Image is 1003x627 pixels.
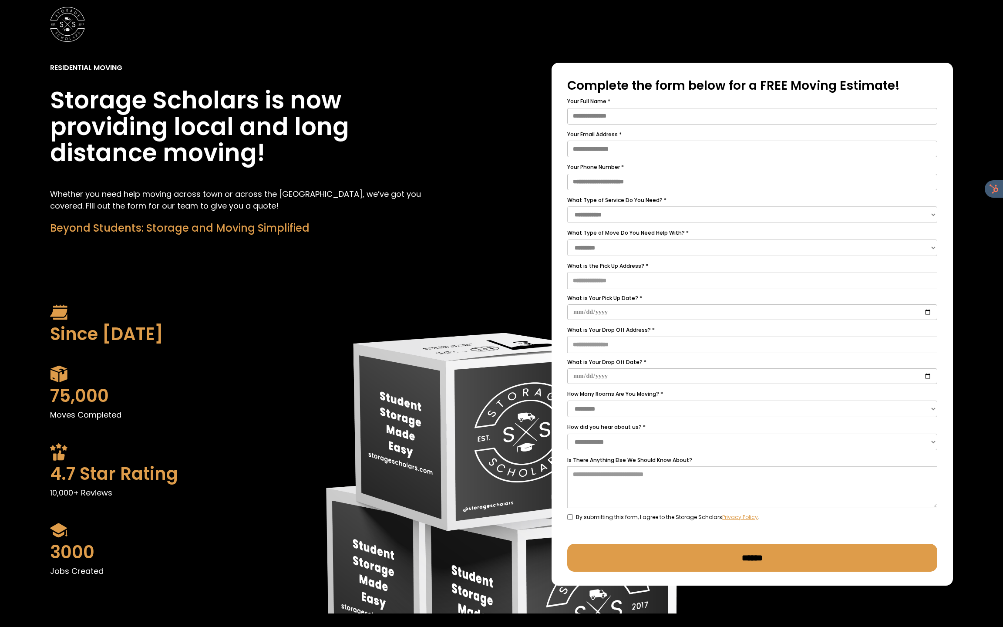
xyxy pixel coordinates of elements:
label: Your Email Address * [567,130,937,139]
label: What is Your Drop Off Address? * [567,325,937,335]
h1: Storage Scholars is now providing local and long distance moving! [50,87,451,166]
div: Since [DATE] [50,321,451,347]
div: Complete the form below for a FREE Moving Estimate! [567,77,937,95]
div: 4.7 Star Rating [50,461,451,487]
p: 10,000+ Reviews [50,487,451,499]
p: Moves Completed [50,409,451,421]
form: Free Estimate Form [567,97,937,572]
label: What Type of Service Do You Need? * [567,196,937,205]
div: Beyond Students: Storage and Moving Simplified [50,220,451,236]
span: By submitting this form, I agree to the Storage Scholars . [576,512,759,522]
label: How did you hear about us? * [567,422,937,432]
label: What is the Pick Up Address? * [567,261,937,271]
img: Storage Scholars main logo [50,7,85,42]
p: Jobs Created [50,565,451,577]
a: home [50,7,85,42]
label: Your Full Name * [567,97,937,106]
a: Privacy Policy [722,513,758,521]
label: What is Your Pick Up Date? * [567,293,937,303]
label: How Many Rooms Are You Moving? * [567,389,937,399]
label: Is There Anything Else We Should Know About? [567,455,937,465]
input: By submitting this form, I agree to the Storage ScholarsPrivacy Policy. [567,514,573,520]
label: Your Phone Number * [567,162,937,172]
label: What Type of Move Do You Need Help With? * [567,228,937,238]
label: What is Your Drop Off Date? * [567,357,937,367]
div: 3000 [50,539,451,565]
p: Whether you need help moving across town or across the [GEOGRAPHIC_DATA], we’ve got you covered. ... [50,188,451,212]
div: Residential Moving [50,63,122,73]
div: 75,000 [50,383,451,409]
